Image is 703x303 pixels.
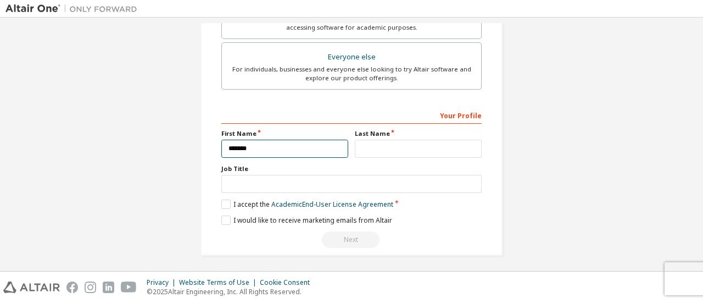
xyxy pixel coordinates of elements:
img: altair_logo.svg [3,282,60,293]
img: instagram.svg [85,282,96,293]
label: I would like to receive marketing emails from Altair [221,216,392,225]
div: For individuals, businesses and everyone else looking to try Altair software and explore our prod... [228,65,475,82]
a: Academic End-User License Agreement [271,200,393,209]
img: linkedin.svg [103,282,114,293]
div: For faculty & administrators of academic institutions administering students and accessing softwa... [228,14,475,32]
div: Privacy [147,278,179,287]
img: youtube.svg [121,282,137,293]
label: I accept the [221,200,393,209]
div: Everyone else [228,49,475,65]
div: Read and acccept EULA to continue [221,232,482,248]
label: First Name [221,129,348,138]
label: Last Name [355,129,482,138]
div: Your Profile [221,106,482,124]
div: Website Terms of Use [179,278,260,287]
img: Altair One [5,3,143,14]
label: Job Title [221,164,482,173]
div: Cookie Consent [260,278,316,287]
p: © 2025 Altair Engineering, Inc. All Rights Reserved. [147,287,316,296]
img: facebook.svg [66,282,78,293]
